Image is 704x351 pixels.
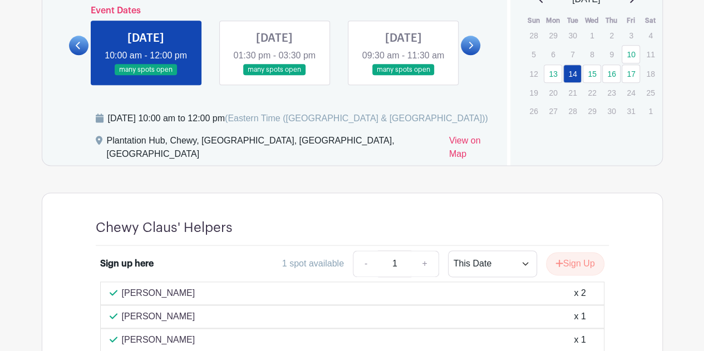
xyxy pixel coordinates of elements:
div: x 2 [574,286,585,300]
a: 10 [622,45,640,63]
th: Mon [543,15,563,26]
th: Sat [641,15,660,26]
p: 24 [622,84,640,101]
p: 27 [544,102,562,120]
p: 1 [583,27,601,44]
p: 25 [641,84,659,101]
a: 16 [602,65,621,83]
a: 14 [563,65,582,83]
p: 4 [641,27,659,44]
a: + [411,250,439,277]
p: [PERSON_NAME] [122,310,195,323]
p: 26 [524,102,543,120]
p: 18 [641,65,659,82]
p: 2 [602,27,621,44]
h6: Event Dates [88,6,461,16]
p: 23 [602,84,621,101]
p: 1 [641,102,659,120]
h4: Chewy Claus' Helpers [96,220,233,236]
p: 28 [524,27,543,44]
p: 6 [544,46,562,63]
a: 13 [544,65,562,83]
button: Sign Up [546,252,604,275]
a: 15 [583,65,601,83]
p: 8 [583,46,601,63]
a: View on Map [449,134,494,165]
p: [PERSON_NAME] [122,333,195,347]
div: x 1 [574,310,585,323]
p: 30 [602,102,621,120]
div: Sign up here [100,257,154,270]
th: Wed [582,15,602,26]
span: (Eastern Time ([GEOGRAPHIC_DATA] & [GEOGRAPHIC_DATA])) [225,113,488,123]
div: Plantation Hub, Chewy, [GEOGRAPHIC_DATA], [GEOGRAPHIC_DATA], [GEOGRAPHIC_DATA] [107,134,440,165]
p: 12 [524,65,543,82]
p: 20 [544,84,562,101]
th: Fri [621,15,641,26]
p: 21 [563,84,582,101]
p: 9 [602,46,621,63]
p: 7 [563,46,582,63]
div: x 1 [574,333,585,347]
p: 3 [622,27,640,44]
th: Tue [563,15,582,26]
th: Sun [524,15,543,26]
p: 22 [583,84,601,101]
p: 29 [544,27,562,44]
p: 5 [524,46,543,63]
p: 19 [524,84,543,101]
a: - [353,250,378,277]
div: 1 spot available [282,257,344,270]
a: 17 [622,65,640,83]
p: 31 [622,102,640,120]
div: [DATE] 10:00 am to 12:00 pm [108,112,488,125]
th: Thu [602,15,621,26]
p: 29 [583,102,601,120]
p: [PERSON_NAME] [122,286,195,300]
p: 30 [563,27,582,44]
p: 11 [641,46,659,63]
p: 28 [563,102,582,120]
